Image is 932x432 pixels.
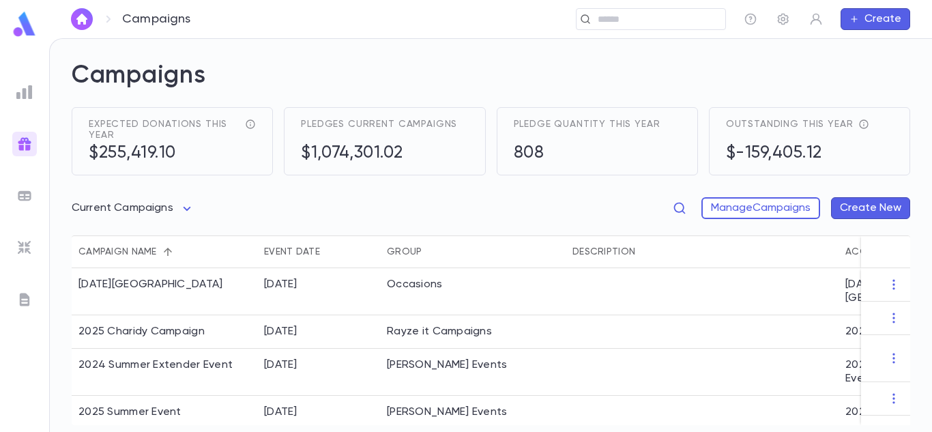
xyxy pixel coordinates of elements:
[380,235,566,268] div: Group
[239,119,256,130] div: reflects total pledges + recurring donations expected throughout the year
[16,136,33,152] img: campaigns_gradient.17ab1fa96dd0f67c2e976ce0b3818124.svg
[387,325,492,339] div: Rayze it Campaigns
[74,14,90,25] img: home_white.a664292cf8c1dea59945f0da9f25487c.svg
[387,278,443,291] div: Occasions
[301,119,457,130] span: Pledges current campaigns
[264,278,297,291] div: 3/24/2025
[16,291,33,308] img: letters_grey.7941b92b52307dd3b8a917253454ce1c.svg
[320,241,342,263] button: Sort
[257,235,380,268] div: Event Date
[635,241,657,263] button: Sort
[78,235,157,268] div: Campaign name
[89,119,239,141] span: Expected donations this year
[264,325,297,339] div: 3/18/2025
[16,188,33,204] img: batches_grey.339ca447c9d9533ef1741baa751efc33.svg
[78,325,205,339] div: 2025 Charidy Campaign
[72,195,195,222] div: Current Campaigns
[157,241,179,263] button: Sort
[72,235,257,268] div: Campaign name
[16,240,33,256] img: imports_grey.530a8a0e642e233f2baf0ef88e8c9fcb.svg
[264,358,297,372] div: 9/18/2025
[387,358,508,372] div: Kurland Events
[387,235,422,268] div: Group
[78,405,181,419] div: 2025 Summer Event
[566,235,839,268] div: Description
[16,84,33,100] img: reports_grey.c525e4749d1bce6a11f5fe2a8de1b229.svg
[264,235,320,268] div: Event Date
[387,405,508,419] div: Kurland Events
[841,8,910,30] button: Create
[422,241,443,263] button: Sort
[701,197,820,219] button: ManageCampaigns
[122,12,191,27] p: Campaigns
[72,203,173,214] span: Current Campaigns
[726,143,870,164] h5: $-159,405.12
[301,143,457,164] h5: $1,074,301.02
[78,278,222,291] div: 2024 Purim
[11,11,38,38] img: logo
[726,119,854,130] span: Outstanding this year
[72,61,910,107] h2: Campaigns
[264,405,297,419] div: 9/4/2025
[89,143,256,164] h5: $255,419.10
[514,143,660,164] h5: 808
[572,235,635,268] div: Description
[78,358,233,372] div: 2024 Summer Extender Event
[853,119,869,130] div: total receivables - total income
[514,119,660,130] span: Pledge quantity this year
[831,197,910,219] button: Create New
